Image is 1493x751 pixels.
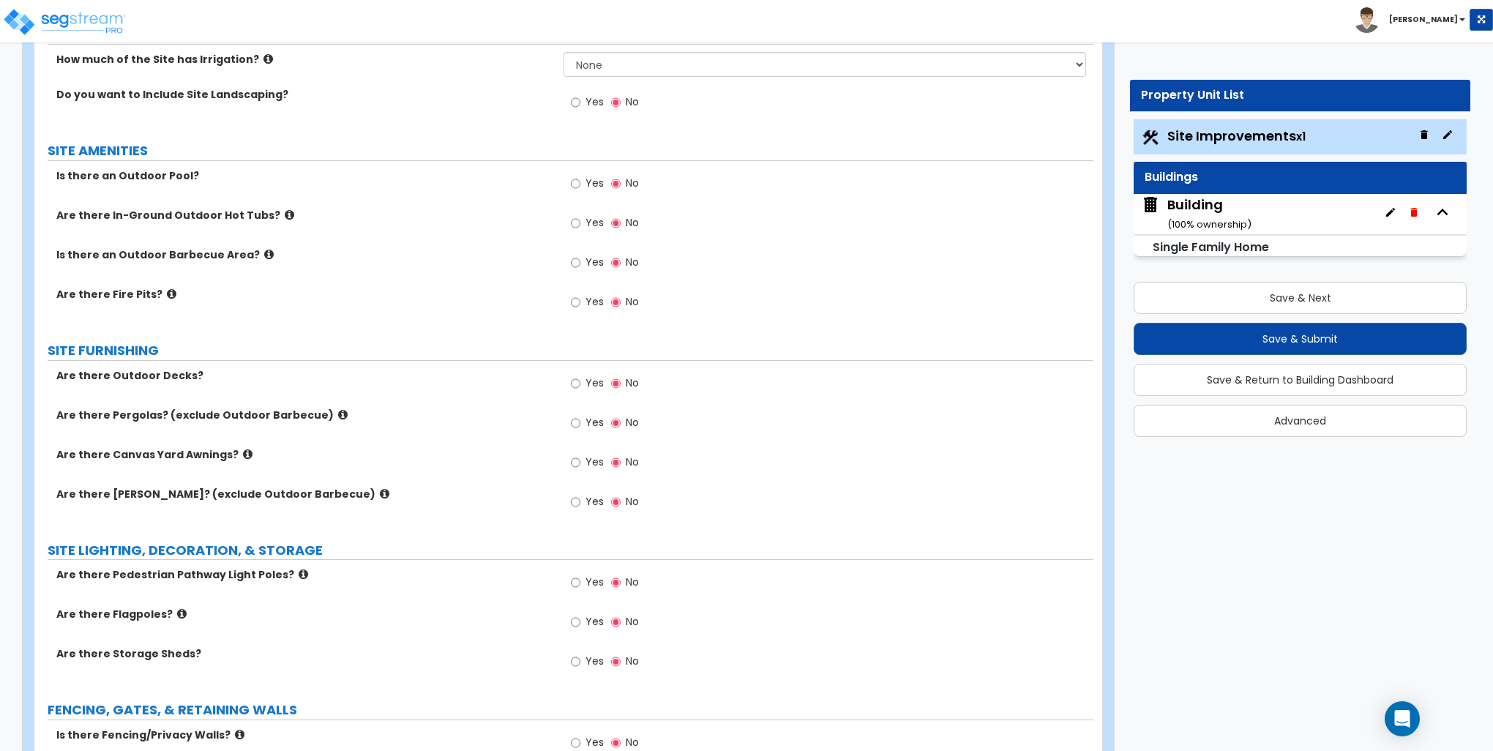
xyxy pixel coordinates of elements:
[1354,7,1380,33] img: avatar.png
[626,735,639,750] span: No
[626,294,639,309] span: No
[571,455,580,471] input: Yes
[48,541,1093,560] label: SITE LIGHTING, DECORATION, & STORAGE
[585,215,604,230] span: Yes
[571,255,580,271] input: Yes
[338,409,348,420] i: click for more info!
[1145,169,1456,186] div: Buildings
[585,654,604,668] span: Yes
[235,729,244,740] i: click for more info!
[56,408,553,422] label: Are there Pergolas? (exclude Outdoor Barbecue)
[626,575,639,589] span: No
[1167,195,1251,233] div: Building
[56,168,553,183] label: Is there an Outdoor Pool?
[56,567,553,582] label: Are there Pedestrian Pathway Light Poles?
[611,415,621,431] input: No
[626,654,639,668] span: No
[571,494,580,510] input: Yes
[611,294,621,310] input: No
[56,247,553,262] label: Is there an Outdoor Barbecue Area?
[1141,195,1160,214] img: building.svg
[585,176,604,190] span: Yes
[626,455,639,469] span: No
[1141,87,1459,104] div: Property Unit List
[611,215,621,231] input: No
[585,735,604,750] span: Yes
[56,607,553,621] label: Are there Flagpoles?
[571,94,580,111] input: Yes
[1134,364,1467,396] button: Save & Return to Building Dashboard
[380,488,389,499] i: click for more info!
[571,375,580,392] input: Yes
[585,94,604,109] span: Yes
[1141,195,1251,233] span: Building
[611,735,621,751] input: No
[571,176,580,192] input: Yes
[48,700,1093,720] label: FENCING, GATES, & RETAINING WALLS
[626,375,639,390] span: No
[56,487,553,501] label: Are there [PERSON_NAME]? (exclude Outdoor Barbecue)
[1296,129,1306,144] small: x1
[1385,701,1420,736] div: Open Intercom Messenger
[611,614,621,630] input: No
[585,375,604,390] span: Yes
[585,494,604,509] span: Yes
[56,287,553,302] label: Are there Fire Pits?
[571,415,580,431] input: Yes
[611,176,621,192] input: No
[177,608,187,619] i: click for more info!
[571,575,580,591] input: Yes
[611,455,621,471] input: No
[1134,405,1467,437] button: Advanced
[48,341,1093,360] label: SITE FURNISHING
[56,646,553,661] label: Are there Storage Sheds?
[167,288,176,299] i: click for more info!
[56,447,553,462] label: Are there Canvas Yard Awnings?
[1134,282,1467,314] button: Save & Next
[585,415,604,430] span: Yes
[264,249,274,260] i: click for more info!
[611,375,621,392] input: No
[626,94,639,109] span: No
[56,208,553,223] label: Are there In-Ground Outdoor Hot Tubs?
[48,141,1093,160] label: SITE AMENITIES
[56,368,553,383] label: Are there Outdoor Decks?
[243,449,252,460] i: click for more info!
[626,494,639,509] span: No
[611,654,621,670] input: No
[571,654,580,670] input: Yes
[571,614,580,630] input: Yes
[2,7,127,37] img: logo_pro_r.png
[571,294,580,310] input: Yes
[626,415,639,430] span: No
[611,494,621,510] input: No
[1134,323,1467,355] button: Save & Submit
[571,735,580,751] input: Yes
[571,215,580,231] input: Yes
[585,255,604,269] span: Yes
[1153,239,1269,255] small: Single Family Home
[626,215,639,230] span: No
[285,209,294,220] i: click for more info!
[626,176,639,190] span: No
[585,294,604,309] span: Yes
[263,53,273,64] i: click for more info!
[585,575,604,589] span: Yes
[299,569,308,580] i: click for more info!
[611,575,621,591] input: No
[1141,128,1160,147] img: Construction.png
[1389,14,1458,25] b: [PERSON_NAME]
[56,728,553,742] label: Is there Fencing/Privacy Walls?
[56,52,553,67] label: How much of the Site has Irrigation?
[585,455,604,469] span: Yes
[56,87,553,102] label: Do you want to Include Site Landscaping?
[585,614,604,629] span: Yes
[611,94,621,111] input: No
[626,255,639,269] span: No
[1167,217,1251,231] small: ( 100 % ownership)
[626,614,639,629] span: No
[1167,127,1306,145] span: Site Improvements
[611,255,621,271] input: No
